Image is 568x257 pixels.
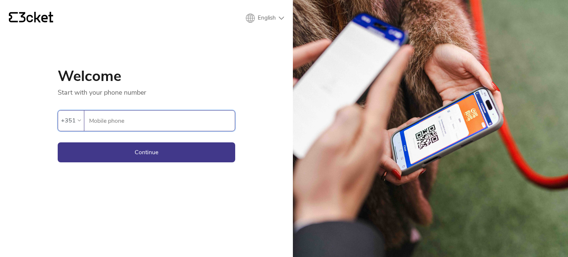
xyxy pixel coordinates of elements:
input: Mobile phone [89,111,235,131]
button: Continue [58,142,235,162]
p: Start with your phone number [58,84,235,97]
div: +351 [61,115,76,126]
label: Mobile phone [84,111,235,131]
a: {' '} [9,12,53,24]
h1: Welcome [58,69,235,84]
g: {' '} [9,12,18,23]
